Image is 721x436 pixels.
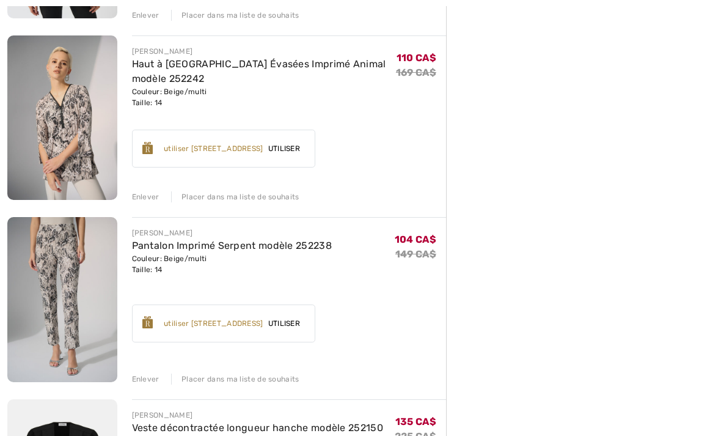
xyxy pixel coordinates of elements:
div: utiliser [STREET_ADDRESS] [164,318,263,329]
img: Pantalon Imprimé Serpent modèle 252238 [7,217,117,382]
div: Couleur: Beige/multi Taille: 14 [132,253,332,275]
div: [PERSON_NAME] [132,227,332,238]
span: Utiliser [263,318,305,329]
a: Veste décontractée longueur hanche modèle 252150 [132,422,383,434]
a: Haut à [GEOGRAPHIC_DATA] Évasées Imprimé Animal modèle 252242 [132,58,386,84]
img: Haut à Manches Évasées Imprimé Animal modèle 252242 [7,35,117,200]
div: Enlever [132,10,159,21]
a: Pantalon Imprimé Serpent modèle 252238 [132,240,332,251]
span: 104 CA$ [395,234,436,245]
img: Reward-Logo.svg [142,316,153,328]
div: Placer dans ma liste de souhaits [171,191,299,202]
div: utiliser [STREET_ADDRESS] [164,143,263,154]
div: Placer dans ma liste de souhaits [171,10,299,21]
s: 169 CA$ [396,67,436,78]
span: 110 CA$ [397,52,436,64]
div: Enlever [132,374,159,385]
span: Utiliser [263,143,305,154]
div: Placer dans ma liste de souhaits [171,374,299,385]
span: 135 CA$ [395,416,436,427]
div: Enlever [132,191,159,202]
img: Reward-Logo.svg [142,142,153,154]
s: 149 CA$ [395,248,436,260]
div: [PERSON_NAME] [132,410,383,421]
div: Couleur: Beige/multi Taille: 14 [132,86,396,108]
div: [PERSON_NAME] [132,46,396,57]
